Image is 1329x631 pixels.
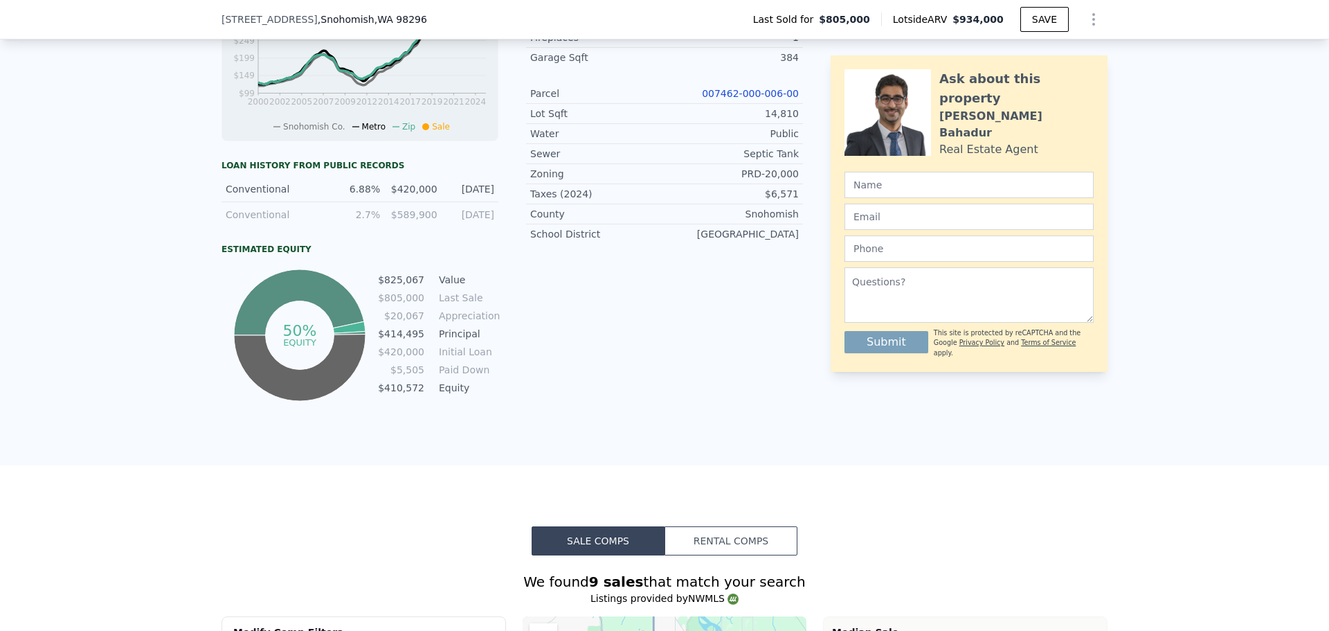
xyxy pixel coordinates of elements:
div: 6.88% [332,182,380,196]
span: Snohomish Co. [283,122,345,132]
div: Sewer [530,147,664,161]
div: Estimated Equity [221,244,498,255]
div: Taxes (2024) [530,187,664,201]
span: , Snohomish [318,12,427,26]
input: Phone [844,235,1094,262]
div: We found that match your search [221,572,1107,592]
span: $934,000 [952,14,1004,25]
tspan: 2005 [291,97,312,107]
tspan: $199 [233,53,255,63]
div: [DATE] [446,182,494,196]
div: 384 [664,51,799,64]
td: $20,067 [377,308,425,323]
button: Submit [844,331,928,353]
div: Real Estate Agent [939,141,1038,158]
tspan: 2009 [334,97,356,107]
td: $420,000 [377,344,425,359]
td: $825,067 [377,272,425,287]
td: Paid Down [436,362,498,377]
tspan: equity [283,337,316,347]
div: 2.7% [332,208,380,222]
div: Septic Tank [664,147,799,161]
div: Lot Sqft [530,107,664,121]
div: Listings provided by NWMLS [221,592,1107,605]
tspan: 50% [282,322,316,339]
strong: 9 sales [589,574,644,590]
span: [STREET_ADDRESS] [221,12,318,26]
tspan: 2017 [399,97,421,107]
div: $589,900 [388,208,437,222]
span: Zip [402,122,415,132]
div: [DATE] [446,208,494,222]
div: $420,000 [388,182,437,196]
img: NWMLS Logo [727,594,739,605]
td: Value [436,272,498,287]
div: $6,571 [664,187,799,201]
a: 007462-000-006-00 [702,88,799,99]
span: Sale [432,122,450,132]
tspan: $99 [239,89,255,98]
tspan: 2002 [269,97,291,107]
div: PRD-20,000 [664,167,799,181]
td: $414,495 [377,326,425,341]
div: Parcel [530,87,664,100]
div: Water [530,127,664,141]
span: Metro [362,122,386,132]
span: Last Sold for [753,12,820,26]
td: Principal [436,326,498,341]
div: [PERSON_NAME] Bahadur [939,108,1094,141]
button: SAVE [1020,7,1069,32]
tspan: $249 [233,36,255,46]
div: School District [530,227,664,241]
td: Initial Loan [436,344,498,359]
tspan: 2000 [248,97,269,107]
input: Email [844,204,1094,230]
div: County [530,207,664,221]
tspan: 2024 [465,97,487,107]
button: Sale Comps [532,526,664,556]
div: Snohomish [664,207,799,221]
div: Conventional [226,208,323,222]
td: $805,000 [377,290,425,305]
td: Equity [436,380,498,396]
tspan: 2014 [378,97,399,107]
td: $5,505 [377,362,425,377]
input: Name [844,172,1094,198]
tspan: 2019 [422,97,443,107]
a: Terms of Service [1021,339,1076,346]
tspan: 2012 [356,97,378,107]
tspan: 2021 [443,97,464,107]
div: This site is protected by reCAPTCHA and the Google and apply. [934,328,1094,358]
div: Loan history from public records [221,160,498,171]
button: Show Options [1080,6,1107,33]
a: Privacy Policy [959,339,1004,346]
span: Lotside ARV [893,12,952,26]
span: $805,000 [819,12,870,26]
td: Appreciation [436,308,498,323]
div: [GEOGRAPHIC_DATA] [664,227,799,241]
td: Last Sale [436,290,498,305]
div: Zoning [530,167,664,181]
div: Garage Sqft [530,51,664,64]
div: 14,810 [664,107,799,121]
button: Rental Comps [664,526,797,556]
tspan: 2007 [313,97,334,107]
div: Public [664,127,799,141]
td: $410,572 [377,380,425,396]
div: Ask about this property [939,69,1094,108]
span: , WA 98296 [374,14,427,25]
tspan: $149 [233,71,255,80]
div: Conventional [226,182,323,196]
